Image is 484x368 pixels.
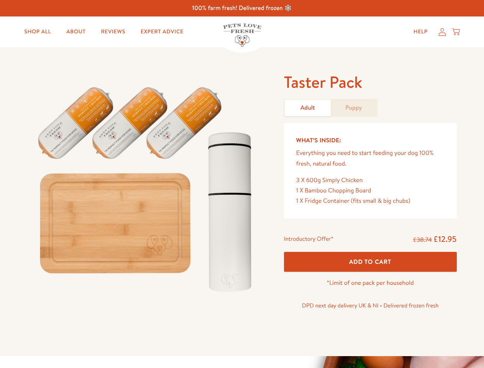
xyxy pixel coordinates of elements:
a: Puppy [331,100,377,116]
h1: Taster Pack [284,72,457,93]
p: Everything you need to start feeding your dog 100% fresh, natural food. [296,148,445,169]
img: Taster Pack - Adult [28,72,266,300]
div: 3 X 600g Simply Chicken [296,175,445,186]
h5: What’s Inside: [296,135,445,145]
img: Pets Love Fresh [223,23,261,47]
a: About [60,24,92,39]
div: 1 X Fridge Container (fits small & big chubs) [296,196,445,206]
a: Expert Advice [135,24,190,39]
a: Shop All [18,24,57,39]
div: Introductory Offer* [284,234,333,245]
a: Reviews [95,24,131,39]
span: £12.95 [433,233,457,245]
p: DPD next day delivery UK & NI • Delivered frozen fresh [284,301,457,310]
span: 1 X Bamboo Chopping Board [296,186,371,195]
a: Adult [285,100,331,116]
p: *Limit of one pack per household [284,278,457,288]
span: Add To Cart [349,258,391,266]
a: Help [407,24,434,39]
s: £38.74 [413,236,432,244]
button: Add To Cart [284,252,457,272]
